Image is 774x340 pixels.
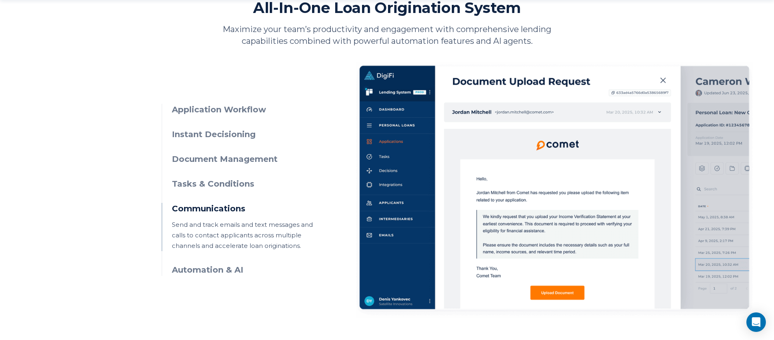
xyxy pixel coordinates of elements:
[356,62,753,318] img: Communications
[172,104,319,116] h3: Application Workflow
[172,129,319,140] h3: Instant Decisioning
[172,219,319,251] p: Send and track emails and text messages and calls to contact applicants across multiple channels ...
[172,264,319,276] h3: Automation & AI
[172,203,319,215] h3: Communications
[172,153,319,165] h3: Document Management
[210,24,564,47] p: Maximize your team’s productivity and engagement with comprehensive lending capabilities combined...
[746,312,766,332] div: Open Intercom Messenger
[172,178,319,190] h3: Tasks & Conditions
